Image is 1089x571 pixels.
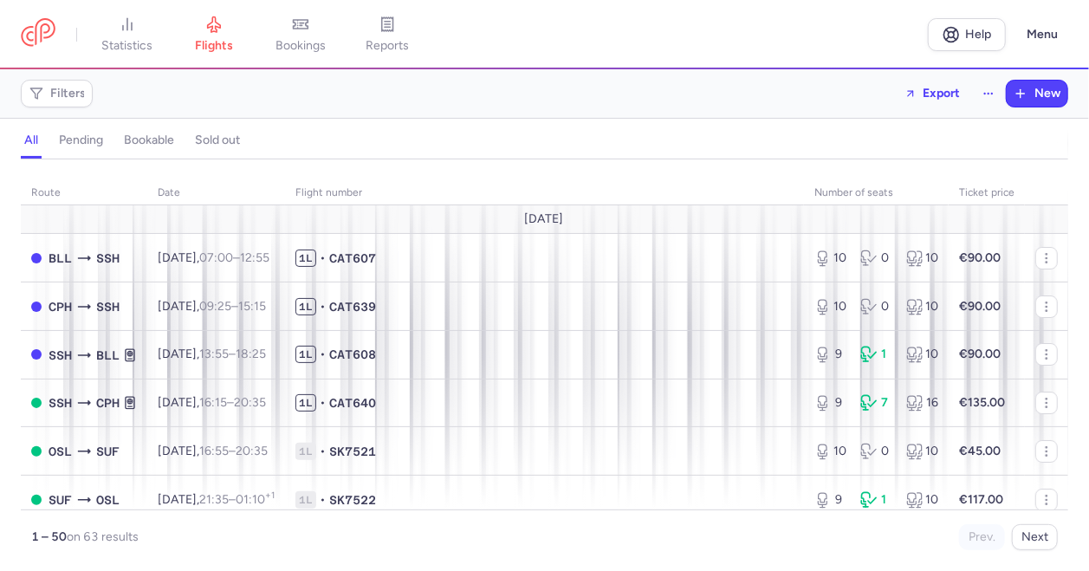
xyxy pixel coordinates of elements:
div: 10 [906,443,938,460]
span: [DATE], [158,250,269,265]
time: 18:25 [236,347,266,361]
time: 16:15 [199,395,227,410]
span: 1L [295,443,316,460]
span: – [199,347,266,361]
a: Help [928,18,1006,51]
div: 10 [814,298,846,315]
span: 1L [295,491,316,509]
span: CAT639 [329,298,376,315]
th: number of seats [804,180,949,206]
span: [DATE] [525,212,564,226]
strong: €90.00 [959,299,1001,314]
a: flights [171,16,257,54]
span: Export [923,87,960,100]
span: – [199,395,266,410]
div: 1 [860,346,892,363]
button: Prev. [959,524,1005,550]
span: OSL [96,490,120,509]
span: • [320,346,326,363]
th: date [147,180,285,206]
h4: sold out [195,133,240,148]
span: BLL [96,346,120,365]
span: [DATE], [158,299,266,314]
button: Filters [22,81,92,107]
time: 09:25 [199,299,231,314]
div: 10 [814,443,846,460]
a: statistics [84,16,171,54]
th: Ticket price [949,180,1025,206]
span: New [1034,87,1060,101]
div: 1 [860,491,892,509]
time: 15:15 [238,299,266,314]
span: OSL [49,442,72,461]
h4: bookable [124,133,174,148]
span: • [320,250,326,267]
strong: €90.00 [959,347,1001,361]
div: 0 [860,443,892,460]
time: 01:10 [236,492,275,507]
a: reports [344,16,431,54]
span: SUF [96,442,120,461]
th: Flight number [285,180,804,206]
button: New [1007,81,1067,107]
strong: €45.00 [959,444,1001,458]
span: SSH [96,249,120,268]
div: 10 [906,491,938,509]
span: 1L [295,250,316,267]
strong: €90.00 [959,250,1001,265]
span: BLL [49,249,72,268]
time: 21:35 [199,492,229,507]
span: bookings [275,38,326,54]
span: CAT608 [329,346,376,363]
span: – [199,250,269,265]
span: SK7521 [329,443,376,460]
h4: pending [59,133,103,148]
a: bookings [257,16,344,54]
div: 10 [814,250,846,267]
time: 07:00 [199,250,233,265]
span: [DATE], [158,347,266,361]
span: SUF [49,490,72,509]
span: SK7522 [329,491,376,509]
div: 16 [906,394,938,412]
span: [DATE], [158,492,275,507]
span: – [199,444,268,458]
div: 0 [860,298,892,315]
button: Export [893,80,971,107]
span: SSH [49,346,72,365]
time: 13:55 [199,347,229,361]
div: 10 [906,250,938,267]
strong: €135.00 [959,395,1005,410]
span: CPH [49,297,72,316]
span: • [320,394,326,412]
button: Menu [1016,18,1068,51]
span: CLOSED [31,349,42,360]
span: CAT640 [329,394,376,412]
span: Help [966,28,992,41]
div: 0 [860,250,892,267]
time: 20:35 [234,395,266,410]
span: reports [366,38,409,54]
button: Next [1012,524,1058,550]
span: CPH [96,393,120,412]
sup: +1 [265,490,275,501]
span: • [320,298,326,315]
span: – [199,492,275,507]
strong: 1 – 50 [31,529,67,544]
time: 20:35 [236,444,268,458]
span: on 63 results [67,529,139,544]
div: 9 [814,346,846,363]
span: CAT607 [329,250,376,267]
span: 1L [295,298,316,315]
div: 7 [860,394,892,412]
span: [DATE], [158,444,268,458]
a: CitizenPlane red outlined logo [21,18,55,50]
time: 16:55 [199,444,229,458]
span: • [320,491,326,509]
span: 1L [295,346,316,363]
span: statistics [102,38,153,54]
span: SSH [49,393,72,412]
span: 1L [295,394,316,412]
div: 9 [814,491,846,509]
div: 10 [906,298,938,315]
